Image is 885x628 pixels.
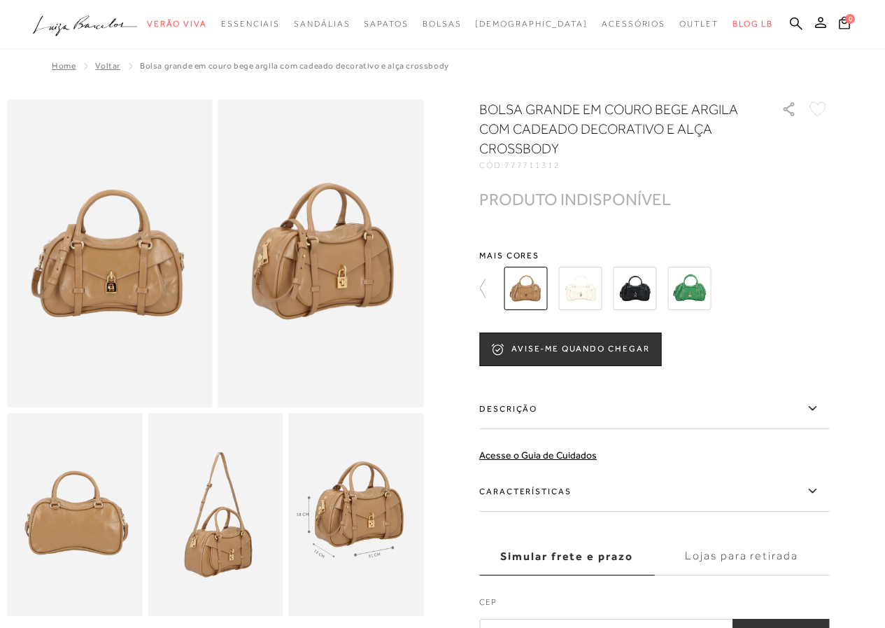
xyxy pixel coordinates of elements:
a: categoryNavScreenReaderText [364,11,408,37]
label: Lojas para retirada [654,538,829,575]
img: image [288,413,423,616]
a: Home [52,61,76,71]
span: Sandálias [294,19,350,29]
label: Descrição [479,389,829,429]
span: 0 [845,14,855,24]
span: Essenciais [221,19,280,29]
h1: BOLSA GRANDE EM COURO BEGE ARGILA COM CADEADO DECORATIVO E ALÇA CROSSBODY [479,99,742,158]
div: PRODUTO INDISPONÍVEL [479,192,671,207]
span: Bolsas [423,19,462,29]
img: image [218,99,424,407]
img: image [148,413,283,616]
a: categoryNavScreenReaderText [147,11,207,37]
button: AVISE-ME QUANDO CHEGAR [479,333,661,366]
span: BOLSA GRANDE EM COURO BEGE ARGILA COM CADEADO DECORATIVO E ALÇA CROSSBODY [140,61,449,71]
label: Simular frete e prazo [479,538,654,575]
a: noSubCategoriesText [475,11,588,37]
span: Sapatos [364,19,408,29]
a: categoryNavScreenReaderText [221,11,280,37]
a: categoryNavScreenReaderText [294,11,350,37]
img: BOLSA GRANDE EM COURO BEGE ARGILA COM CADEADO DECORATIVO E ALÇA CROSSBODY [504,267,547,310]
span: Verão Viva [147,19,207,29]
span: 777711312 [504,160,560,170]
img: image [7,99,213,407]
span: Mais cores [479,251,829,260]
img: BOLSA GRANDE EM COURO OFF WHITE COM CADEADO DECORATIVO E ALÇA CROSSBODY [558,267,602,310]
label: CEP [479,596,829,615]
a: categoryNavScreenReaderText [679,11,718,37]
button: 0 [835,15,854,34]
a: BLOG LB [732,11,773,37]
div: CÓD: [479,161,759,169]
span: BLOG LB [732,19,773,29]
label: Características [479,471,829,512]
a: Voltar [95,61,120,71]
a: Acesse o Guia de Cuidados [479,449,597,461]
img: BOLSA GRANDE EM COURO VERDE TREVO COM CADEADO DECORATIVO E ALÇA CROSSBODY [667,267,711,310]
span: [DEMOGRAPHIC_DATA] [475,19,588,29]
span: Outlet [679,19,718,29]
img: BOLSA GRANDE EM COURO PRETO COM CADEADO DECORATIVO E ALÇA CROSSBODY [613,267,656,310]
span: Acessórios [602,19,665,29]
a: categoryNavScreenReaderText [423,11,462,37]
img: image [7,413,142,616]
a: categoryNavScreenReaderText [602,11,665,37]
